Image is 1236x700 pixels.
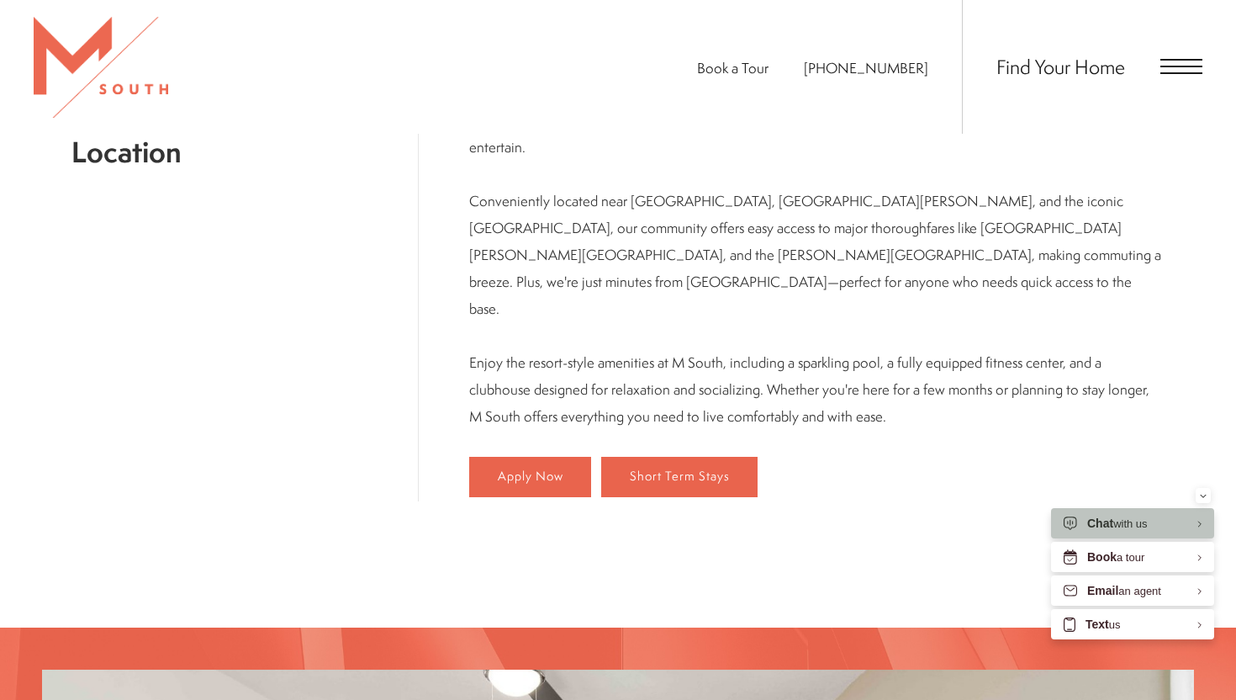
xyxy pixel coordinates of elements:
a: Apply Now [469,457,591,497]
p: Welcome to [GEOGRAPHIC_DATA], where spacious, modern floor plans meet a prime [GEOGRAPHIC_DATA] l... [469,53,1165,430]
a: Call Us at 813-570-8014 [804,58,928,77]
span: Short Term Stays [630,469,730,484]
a: Book a Tour [697,58,769,77]
img: MSouth [34,17,168,118]
a: Short Term Stays [601,457,758,497]
a: Find Your Home [996,53,1125,80]
span: [PHONE_NUMBER] [804,58,928,77]
span: Apply Now [498,469,563,484]
button: Open Menu [1160,59,1202,74]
